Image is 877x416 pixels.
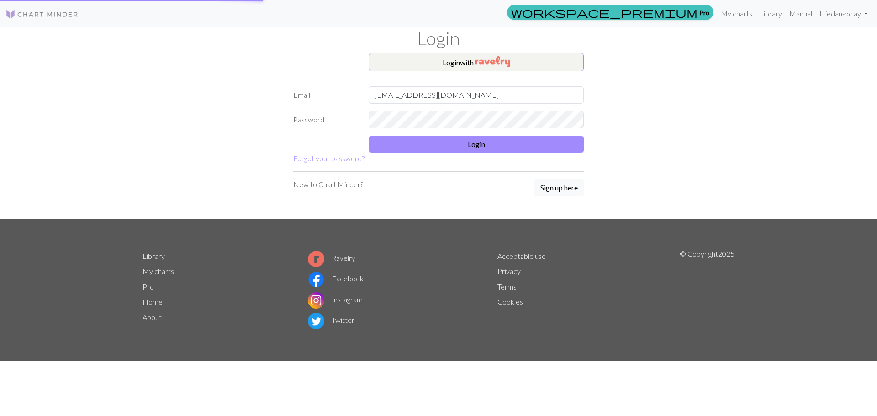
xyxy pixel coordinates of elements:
a: Library [756,5,786,23]
img: Twitter logo [308,313,324,329]
a: Pro [143,282,154,291]
a: Forgot your password? [293,154,365,163]
button: Sign up here [534,179,584,196]
a: Cookies [497,297,523,306]
a: Pro [507,5,713,20]
span: workspace_premium [511,6,697,19]
a: Manual [786,5,816,23]
img: Facebook logo [308,271,324,288]
a: My charts [717,5,756,23]
a: Acceptable use [497,252,546,260]
img: Instagram logo [308,292,324,309]
label: Email [288,86,363,104]
img: Ravelry [475,56,510,67]
a: Instagram [308,295,363,304]
h1: Login [137,27,740,49]
button: Login [369,136,584,153]
a: Ravelry [308,253,355,262]
a: About [143,313,162,321]
a: Library [143,252,165,260]
a: Terms [497,282,517,291]
p: © Copyright 2025 [680,248,734,332]
a: My charts [143,267,174,275]
a: Facebook [308,274,364,283]
button: Loginwith [369,53,584,71]
p: New to Chart Minder? [293,179,363,190]
img: Logo [5,9,79,20]
a: Twitter [308,316,354,324]
a: Home [143,297,163,306]
img: Ravelry logo [308,251,324,267]
label: Password [288,111,363,128]
a: Privacy [497,267,521,275]
a: Hiedan-bclay [816,5,872,23]
a: Sign up here [534,179,584,197]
